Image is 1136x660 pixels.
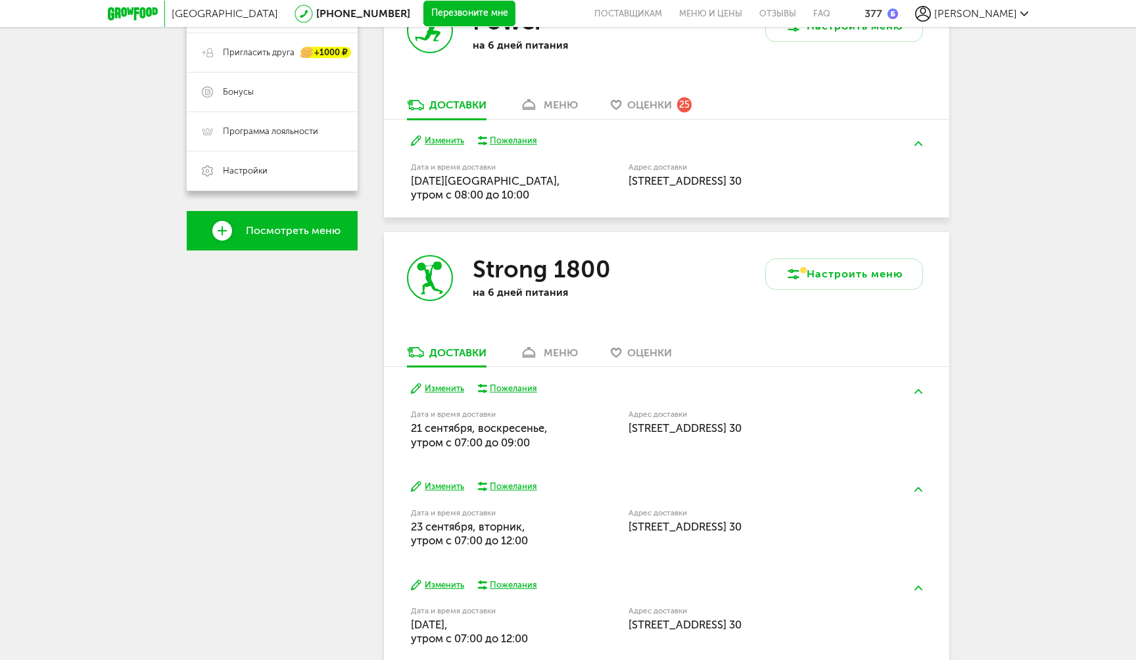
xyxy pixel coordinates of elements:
[934,7,1017,20] span: [PERSON_NAME]
[187,33,358,72] a: Пригласить друга +1000 ₽
[490,579,537,591] div: Пожелания
[477,383,537,394] button: Пожелания
[187,151,358,191] a: Настройки
[864,7,882,20] div: 377
[411,618,528,645] span: [DATE], утром c 07:00 до 12:00
[628,618,742,631] span: [STREET_ADDRESS] 30
[301,47,351,59] div: +1000 ₽
[411,579,464,592] button: Изменить
[604,98,698,119] a: Оценки 25
[411,481,464,493] button: Изменить
[223,165,268,177] span: Настройки
[627,346,672,359] span: Оценки
[477,135,537,147] button: Пожелания
[223,126,318,137] span: Программа лояльности
[316,7,410,20] a: [PHONE_NUMBER]
[187,112,358,151] a: Программа лояльности
[628,174,742,187] span: [STREET_ADDRESS] 30
[544,346,578,359] div: меню
[223,86,254,98] span: Бонусы
[477,579,537,591] button: Пожелания
[411,174,560,201] span: [DATE][GEOGRAPHIC_DATA], утром c 08:00 до 10:00
[914,389,922,394] img: arrow-up-green.5eb5f82.svg
[628,520,742,533] span: [STREET_ADDRESS] 30
[914,487,922,492] img: arrow-up-green.5eb5f82.svg
[628,509,874,517] label: Адрес доставки
[411,383,464,395] button: Изменить
[411,164,561,171] label: Дата и время доставки
[677,97,692,112] div: 25
[172,7,278,20] span: [GEOGRAPHIC_DATA]
[628,421,742,435] span: [STREET_ADDRESS] 30
[544,99,578,111] div: меню
[628,607,874,615] label: Адрес доставки
[411,607,561,615] label: Дата и время доставки
[400,345,493,366] a: Доставки
[628,164,874,171] label: Адрес доставки
[429,99,486,111] div: Доставки
[914,586,922,590] img: arrow-up-green.5eb5f82.svg
[411,421,548,448] span: 21 сентября, воскресенье, утром c 07:00 до 09:00
[604,345,678,366] a: Оценки
[223,47,295,59] span: Пригласить друга
[914,141,922,146] img: arrow-up-green.5eb5f82.svg
[411,509,561,517] label: Дата и время доставки
[423,1,515,27] button: Перезвоните мне
[473,39,644,51] p: на 6 дней питания
[765,258,923,290] button: Настроить меню
[513,345,584,366] a: меню
[411,411,561,418] label: Дата и время доставки
[411,520,528,547] span: 23 сентября, вторник, утром c 07:00 до 12:00
[513,98,584,119] a: меню
[477,481,537,492] button: Пожелания
[187,72,358,112] a: Бонусы
[490,135,537,147] div: Пожелания
[473,286,644,298] p: на 6 дней питания
[887,9,898,19] img: bonus_b.cdccf46.png
[246,225,341,237] span: Посмотреть меню
[429,346,486,359] div: Доставки
[490,383,537,394] div: Пожелания
[628,411,874,418] label: Адрес доставки
[411,135,464,147] button: Изменить
[490,481,537,492] div: Пожелания
[627,99,672,111] span: Оценки
[473,255,611,283] h3: Strong 1800
[400,98,493,119] a: Доставки
[187,211,358,250] a: Посмотреть меню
